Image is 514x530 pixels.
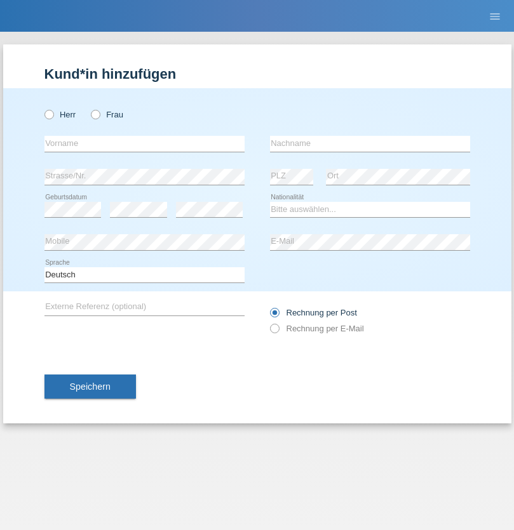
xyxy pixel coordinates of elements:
label: Rechnung per E-Mail [270,324,364,333]
i: menu [489,10,501,23]
label: Rechnung per Post [270,308,357,317]
h1: Kund*in hinzufügen [44,66,470,82]
input: Rechnung per Post [270,308,278,324]
label: Frau [91,110,123,119]
button: Speichern [44,374,136,399]
input: Herr [44,110,53,118]
label: Herr [44,110,76,119]
a: menu [482,12,508,20]
input: Rechnung per E-Mail [270,324,278,340]
span: Speichern [70,381,111,392]
input: Frau [91,110,99,118]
